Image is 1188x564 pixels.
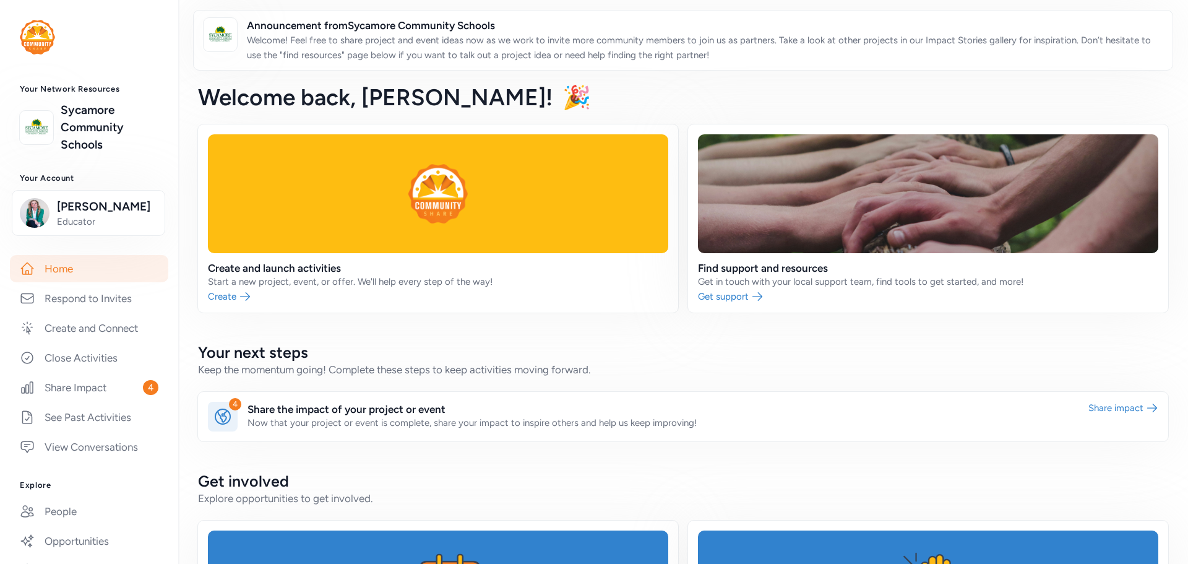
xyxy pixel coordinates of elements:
h2: Get involved [198,471,1168,491]
span: [PERSON_NAME] [57,198,157,215]
a: Home [10,255,168,282]
img: logo [20,20,55,54]
h3: Your Network Resources [20,84,158,94]
h3: Your Account [20,173,158,183]
a: See Past Activities [10,404,168,431]
span: Announcement from Sycamore Community Schools [247,18,1163,33]
h3: Explore [20,480,158,490]
a: View Conversations [10,433,168,461]
a: Sycamore Community Schools [61,102,158,154]
button: [PERSON_NAME]Educator [12,190,165,236]
h2: Your next steps [198,342,1168,362]
span: 4 [143,380,158,395]
div: 4 [229,398,241,410]
a: Create and Connect [10,315,168,342]
a: Opportunities [10,527,168,555]
span: 🎉 [562,84,591,111]
div: Keep the momentum going! Complete these steps to keep activities moving forward. [198,362,1168,377]
a: People [10,498,168,525]
span: Welcome back , [PERSON_NAME]! [198,84,553,111]
a: Close Activities [10,344,168,371]
span: Educator [57,215,157,228]
a: Share Impact4 [10,374,168,401]
a: Respond to Invites [10,285,168,312]
img: logo [23,114,50,141]
div: Explore opportunities to get involved. [198,491,1168,506]
p: Welcome! Feel free to share project and event ideas now as we work to invite more community membe... [247,33,1163,63]
img: logo [207,21,234,48]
